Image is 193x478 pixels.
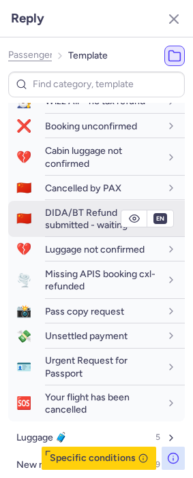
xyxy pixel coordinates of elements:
[8,391,40,416] span: 🆘
[153,213,167,224] span: en
[8,237,40,262] span: 💔
[8,237,185,262] button: 💔Luggage not confirmed
[42,447,156,470] button: Specific conditions
[45,95,145,107] span: Wizz Air - no tax refund
[8,454,185,476] button: New message 🆕9
[8,427,185,449] button: Luggage 🧳5
[8,114,40,139] span: ❌
[45,268,155,292] span: Missing APIS booking cxl-refunded
[8,145,40,170] span: 💔
[8,50,52,61] button: Passenger
[45,145,122,169] span: Cabin luggage not confirmed
[8,50,53,61] span: Passenger
[11,11,44,26] h3: Reply
[8,201,185,238] button: 🇨🇳DIDA/BT Refund submitted - waiting
[68,46,108,66] li: Template
[8,299,185,324] button: 📸Pass copy request
[8,71,185,98] input: Find category, template
[8,299,40,324] span: 📸
[16,460,91,471] span: New message 🆕
[45,244,145,255] span: Luggage not confirmed
[8,355,40,380] span: 🪪
[8,262,185,299] button: 🌪️Missing APIS booking cxl-refunded
[8,349,185,385] button: 🪪Urgent Request for Passport
[45,306,124,317] span: Pass copy request
[155,433,160,443] span: 5
[45,121,137,132] span: Booking unconfirmed
[45,392,130,415] span: Your flight has been cancelled
[8,176,40,201] span: 🇨🇳
[8,268,40,293] span: 🌪️
[45,355,128,379] span: Urgent Request for Passport
[8,324,185,349] button: 💸Unsettled payment
[8,114,185,139] button: ❌Booking unconfirmed
[8,176,185,201] button: 🇨🇳Cancelled by PAX
[45,207,128,231] span: DIDA/BT Refund submitted - waiting
[8,385,185,421] button: 🆘Your flight has been cancelled
[8,206,40,232] span: 🇨🇳
[8,139,185,176] button: 💔Cabin luggage not confirmed
[45,330,128,342] span: Unsettled payment
[8,324,40,349] span: 💸
[45,182,121,194] span: Cancelled by PAX
[16,432,67,443] span: Luggage 🧳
